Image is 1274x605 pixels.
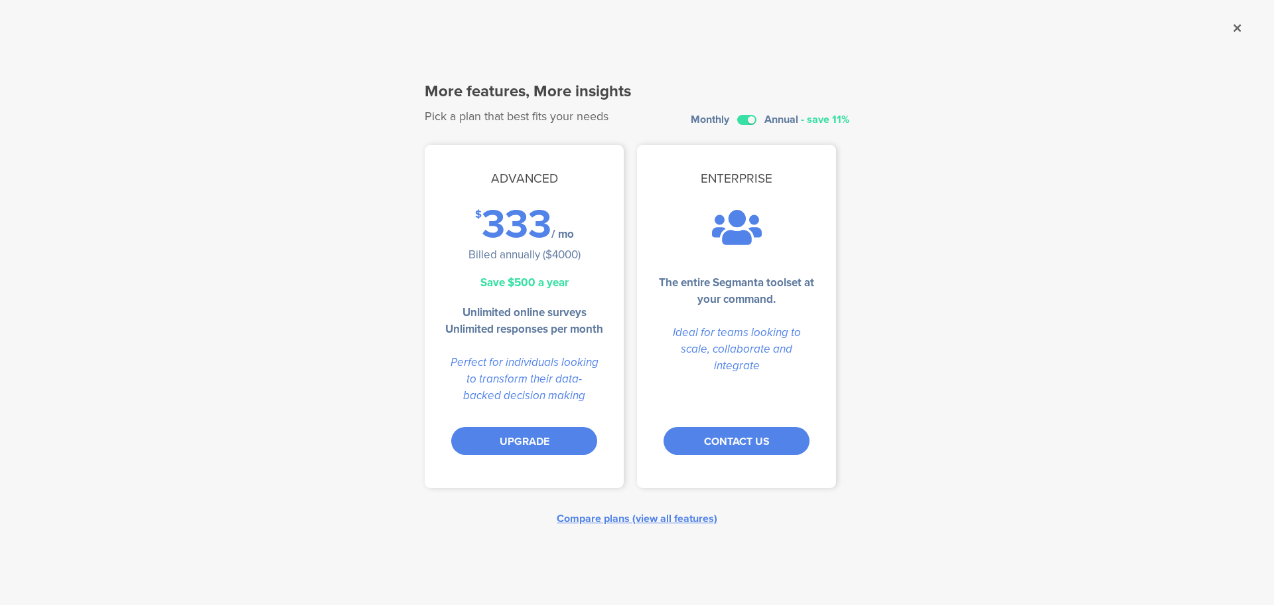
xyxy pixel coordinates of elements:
[664,427,810,455] a: CONTACT US
[801,114,849,125] div: - save 11%
[557,511,717,526] div: Compare plans (view all features)
[475,208,482,240] div: $
[637,324,836,374] div: Ideal for teams looking to scale, collaborate and integrate
[691,114,729,125] div: Monthly
[425,108,631,125] div: Pick a plan that best fits your needs
[657,274,816,307] li: The entire Segmanta toolset at your command.
[482,208,551,240] div: 333
[551,228,574,240] div: / mo
[451,427,597,455] div: UPGRADE
[425,354,624,404] div: Perfect for individuals looking to transform their data-backed decision making
[468,246,581,263] div: Billed annually ($4000)
[425,79,631,103] div: More features, More insights
[445,304,604,337] li: Unlimited online surveys Unlimited responses per month
[637,148,836,208] div: Enterprise
[425,274,624,291] div: Save $500 a year
[764,114,798,125] div: Annual
[425,148,624,208] div: Advanced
